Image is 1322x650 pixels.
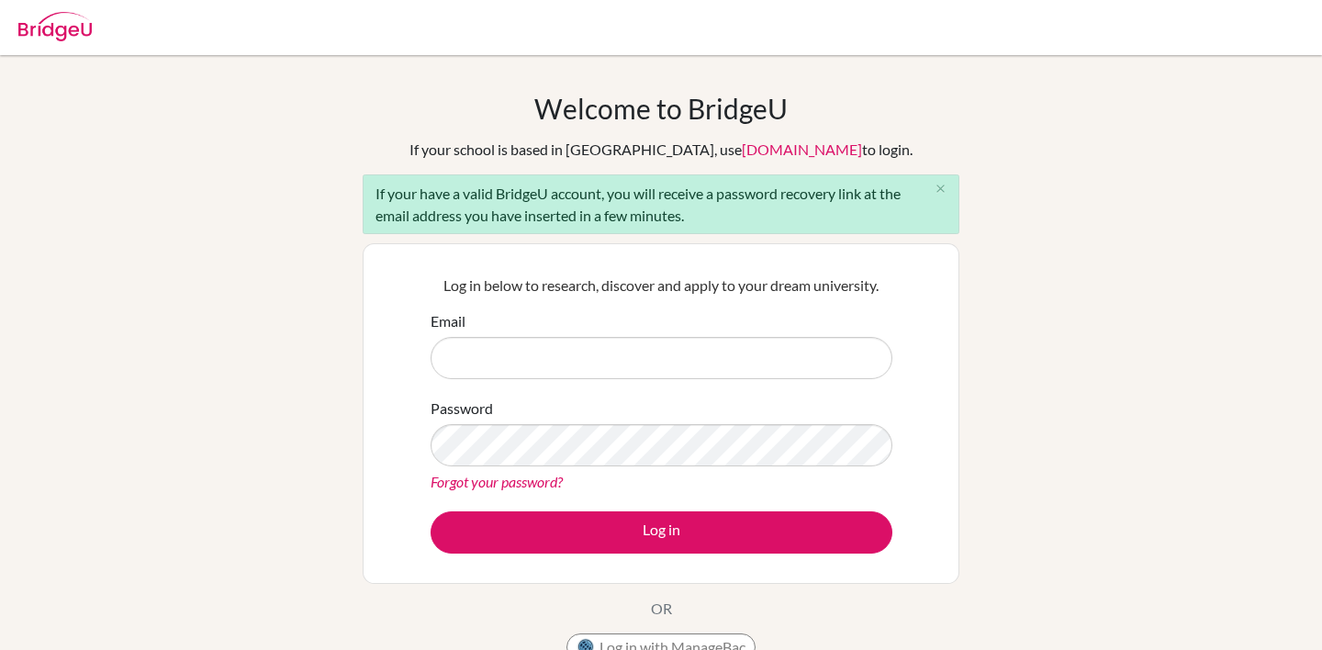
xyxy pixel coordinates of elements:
p: OR [651,598,672,620]
a: [DOMAIN_NAME] [742,140,862,158]
a: Forgot your password? [431,473,563,490]
label: Email [431,310,465,332]
div: If your have a valid BridgeU account, you will receive a password recovery link at the email addr... [363,174,959,234]
div: If your school is based in [GEOGRAPHIC_DATA], use to login. [409,139,913,161]
label: Password [431,398,493,420]
button: Log in [431,511,892,554]
button: Close [922,175,958,203]
p: Log in below to research, discover and apply to your dream university. [431,275,892,297]
img: Bridge-U [18,12,92,41]
h1: Welcome to BridgeU [534,92,788,125]
i: close [934,182,947,196]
